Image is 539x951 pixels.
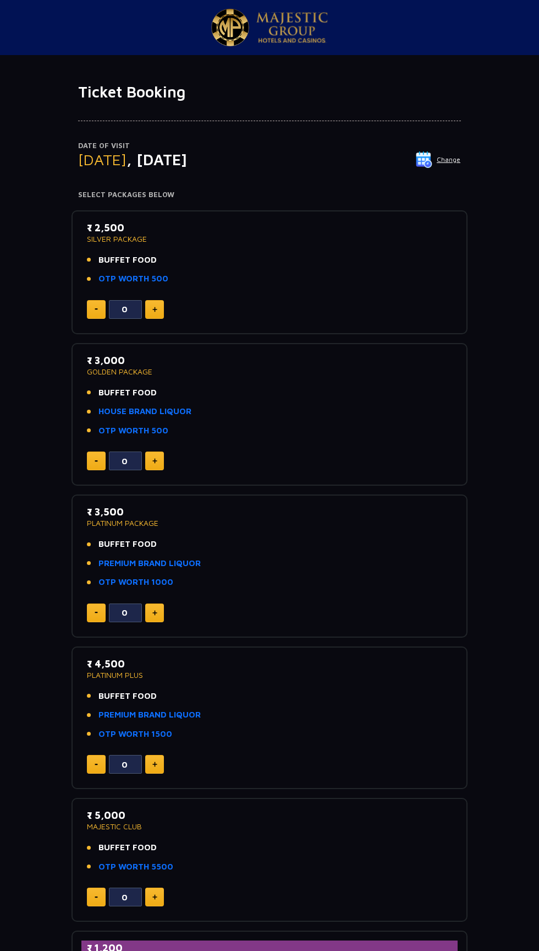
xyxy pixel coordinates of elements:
p: ₹ 3,500 [87,504,452,519]
span: BUFFET FOOD [98,387,157,399]
span: BUFFET FOOD [98,254,157,267]
span: BUFFET FOOD [98,538,157,551]
img: minus [95,612,98,613]
img: minus [95,764,98,765]
img: plus [152,762,157,767]
a: OTP WORTH 5500 [98,861,173,873]
img: plus [152,894,157,900]
a: PREMIUM BRAND LIQUOR [98,709,201,721]
img: plus [152,458,157,464]
p: ₹ 2,500 [87,220,452,235]
img: plus [152,610,157,616]
h4: Select Packages Below [78,191,461,199]
p: MAJESTIC CLUB [87,823,452,830]
img: minus [95,460,98,462]
a: OTP WORTH 1500 [98,728,172,741]
img: minus [95,896,98,898]
p: ₹ 5,000 [87,808,452,823]
img: plus [152,307,157,312]
a: HOUSE BRAND LIQUOR [98,405,191,418]
a: PREMIUM BRAND LIQUOR [98,557,201,570]
p: GOLDEN PACKAGE [87,368,452,376]
p: ₹ 3,000 [87,353,452,368]
p: PLATINUM PACKAGE [87,519,452,527]
p: SILVER PACKAGE [87,235,452,243]
span: BUFFET FOOD [98,690,157,703]
p: PLATINUM PLUS [87,671,452,679]
p: ₹ 4,500 [87,656,452,671]
h1: Ticket Booking [78,83,461,101]
span: [DATE] [78,150,127,169]
span: , [DATE] [127,150,187,169]
img: Majestic Pride [256,12,328,43]
a: OTP WORTH 500 [98,425,168,437]
a: OTP WORTH 500 [98,273,168,285]
button: Change [415,151,461,169]
a: OTP WORTH 1000 [98,576,173,589]
img: minus [95,308,98,310]
span: BUFFET FOOD [98,841,157,854]
img: Majestic Pride [211,9,249,46]
p: Date of Visit [78,140,461,151]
